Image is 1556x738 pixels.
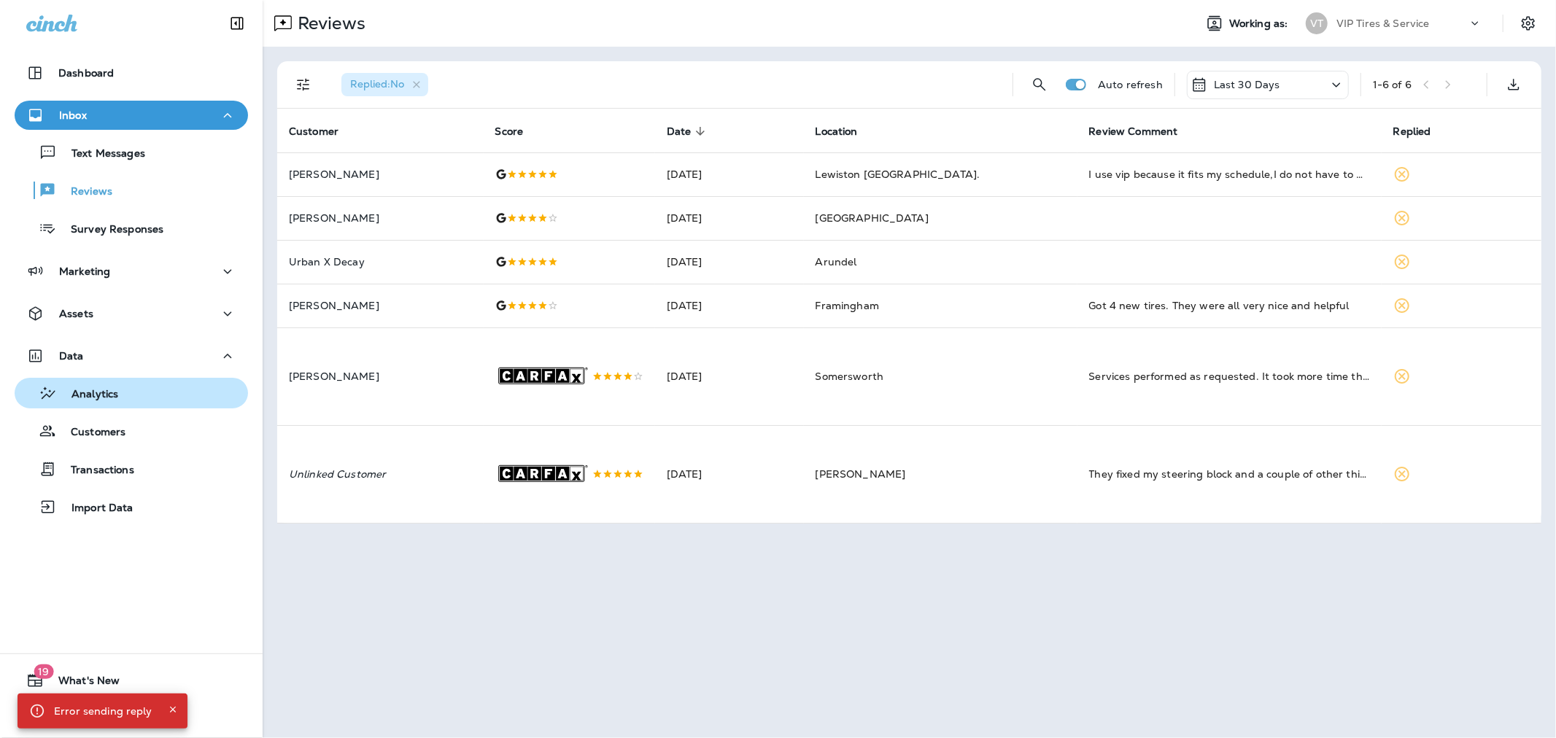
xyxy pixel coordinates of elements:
button: Marketing [15,257,248,286]
div: They fixed my steering block and a couple of other things. They overcharged me a bit, but it's qu... [1089,467,1370,481]
button: Transactions [15,454,248,484]
span: Customer [289,125,357,138]
button: Export as CSV [1499,70,1528,99]
span: Framingham [816,299,879,312]
p: [PERSON_NAME] [289,300,472,311]
p: Marketing [59,265,110,277]
span: [PERSON_NAME] [816,467,906,481]
p: Last 30 Days [1214,79,1280,90]
p: [PERSON_NAME] [289,212,472,224]
td: [DATE] [655,196,804,240]
p: Auto refresh [1098,79,1163,90]
p: Inbox [59,109,87,121]
p: Survey Responses [56,223,163,237]
span: Lewiston [GEOGRAPHIC_DATA]. [816,168,980,181]
div: I use vip because it fits my schedule,I do not have to miss any work . They have always solved my... [1089,167,1370,182]
p: Transactions [56,464,134,478]
p: Unlinked Customer [289,468,472,480]
span: Replied [1393,125,1431,138]
button: Close [164,701,182,718]
span: Date [667,125,711,138]
p: Reviews [292,12,365,34]
span: Score [495,125,543,138]
button: Dashboard [15,58,248,88]
p: Assets [59,308,93,319]
td: [DATE] [655,284,804,327]
p: Text Messages [57,147,145,161]
button: 19What's New [15,666,248,695]
button: Filters [289,70,318,99]
td: [DATE] [655,425,804,523]
span: [GEOGRAPHIC_DATA] [816,211,929,225]
button: Inbox [15,101,248,130]
p: Import Data [57,502,133,516]
p: Dashboard [58,67,114,79]
div: Replied:No [341,73,428,96]
span: Replied : No [350,77,404,90]
button: Data [15,341,248,370]
div: VT [1306,12,1328,34]
td: [DATE] [655,152,804,196]
button: Collapse Sidebar [217,9,258,38]
button: Settings [1515,10,1541,36]
td: [DATE] [655,327,804,425]
button: Import Data [15,492,248,522]
td: [DATE] [655,240,804,284]
button: Support [15,701,248,730]
span: Somersworth [816,370,884,383]
p: VIP Tires & Service [1336,18,1430,29]
button: Text Messages [15,137,248,168]
span: Score [495,125,524,138]
div: 1 - 6 of 6 [1373,79,1412,90]
p: [PERSON_NAME] [289,168,472,180]
p: [PERSON_NAME] [289,370,472,382]
span: 19 [34,664,53,679]
span: Arundel [816,255,857,268]
button: Reviews [15,175,248,206]
span: Review Comment [1089,125,1197,138]
span: Date [667,125,692,138]
span: Replied [1393,125,1450,138]
span: Working as: [1229,18,1291,30]
p: Analytics [57,388,118,402]
button: Assets [15,299,248,328]
span: Review Comment [1089,125,1178,138]
button: Customers [15,416,248,446]
div: Services performed as requested. It took more time than it should for the work request given my c... [1089,369,1370,384]
span: Customer [289,125,338,138]
p: Reviews [56,185,112,199]
button: Analytics [15,378,248,408]
div: Got 4 new tires. They were all very nice and helpful [1089,298,1370,313]
button: Survey Responses [15,213,248,244]
span: Location [816,125,858,138]
p: Data [59,350,84,362]
p: Urban X Decay [289,256,472,268]
p: Customers [56,426,125,440]
button: Search Reviews [1025,70,1054,99]
span: Location [816,125,877,138]
span: What's New [44,675,120,692]
div: Error sending reply [54,698,152,724]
